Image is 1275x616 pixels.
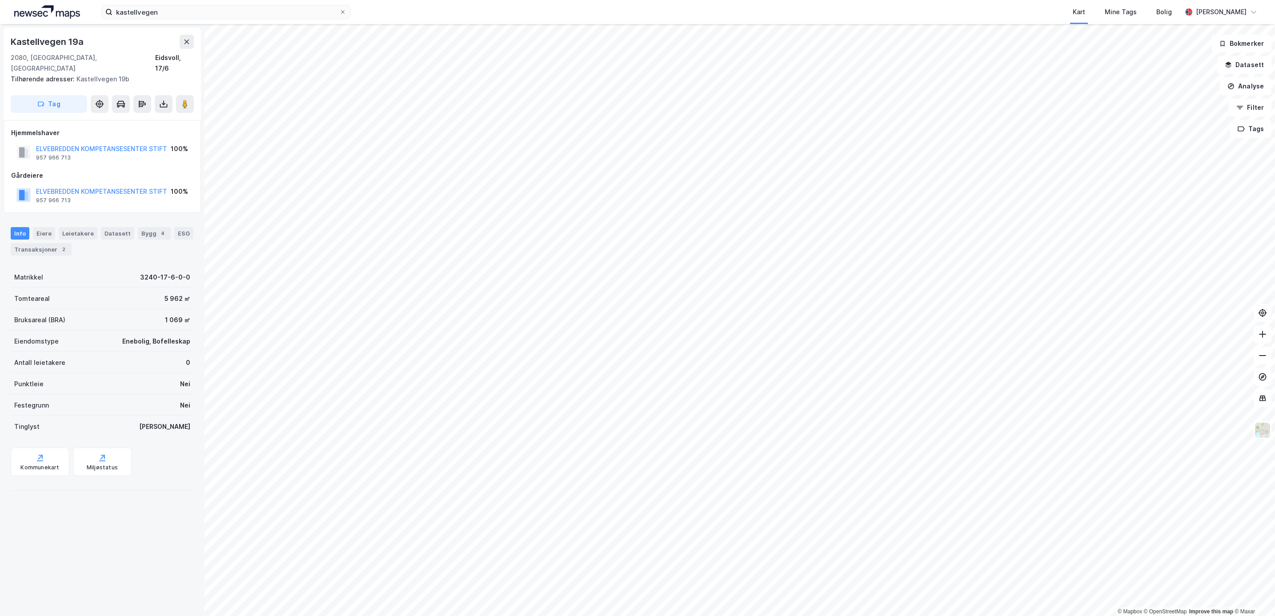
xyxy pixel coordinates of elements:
a: OpenStreetMap [1144,608,1187,615]
iframe: Chat Widget [1231,573,1275,616]
div: Eidsvoll, 17/6 [155,52,194,74]
div: 100% [171,186,188,197]
button: Datasett [1217,56,1271,74]
div: Enebolig, Bofelleskap [122,336,190,347]
div: Bygg [138,227,171,240]
div: Miljøstatus [87,464,118,471]
div: Hjemmelshaver [11,128,193,138]
div: [PERSON_NAME] [1196,7,1247,17]
div: Kart [1073,7,1085,17]
div: ESG [174,227,193,240]
div: Mine Tags [1105,7,1137,17]
img: Z [1254,422,1271,439]
div: Datasett [101,227,134,240]
div: Bolig [1156,7,1172,17]
button: Analyse [1220,77,1271,95]
button: Filter [1229,99,1271,116]
div: Nei [180,400,190,411]
button: Tags [1230,120,1271,138]
div: Tomteareal [14,293,50,304]
div: 3240-17-6-0-0 [140,272,190,283]
div: Transaksjoner [11,243,72,256]
div: 2080, [GEOGRAPHIC_DATA], [GEOGRAPHIC_DATA] [11,52,155,74]
a: Improve this map [1189,608,1233,615]
div: 100% [171,144,188,154]
span: Tilhørende adresser: [11,75,76,83]
div: 5 962 ㎡ [164,293,190,304]
div: Eiere [33,227,55,240]
div: Leietakere [59,227,97,240]
button: Bokmerker [1211,35,1271,52]
input: Søk på adresse, matrikkel, gårdeiere, leietakere eller personer [112,5,339,19]
div: Info [11,227,29,240]
div: Eiendomstype [14,336,59,347]
div: 0 [186,357,190,368]
div: 957 966 713 [36,154,71,161]
img: logo.a4113a55bc3d86da70a041830d287a7e.svg [14,5,80,19]
div: 4 [158,229,167,238]
div: Matrikkel [14,272,43,283]
div: Kastellvegen 19b [11,74,187,84]
div: Tinglyst [14,421,40,432]
div: Kontrollprogram for chat [1231,573,1275,616]
div: Festegrunn [14,400,49,411]
a: Mapbox [1118,608,1142,615]
div: Punktleie [14,379,44,389]
div: Kastellvegen 19a [11,35,85,49]
div: Nei [180,379,190,389]
div: [PERSON_NAME] [139,421,190,432]
div: Bruksareal (BRA) [14,315,65,325]
div: Gårdeiere [11,170,193,181]
div: Kommunekart [20,464,59,471]
button: Tag [11,95,87,113]
div: 957 966 713 [36,197,71,204]
div: 1 069 ㎡ [165,315,190,325]
div: 2 [59,245,68,254]
div: Antall leietakere [14,357,65,368]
